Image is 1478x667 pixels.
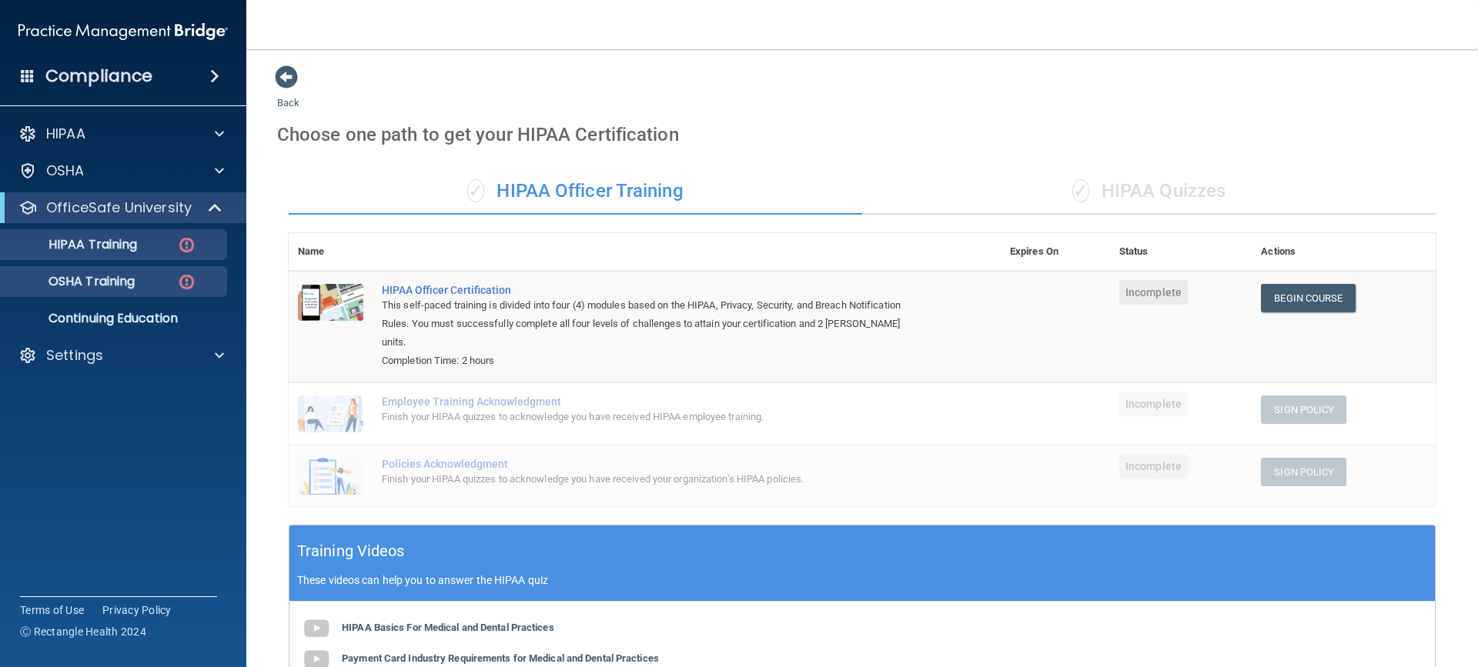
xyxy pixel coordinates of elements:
a: OfficeSafe University [18,198,223,217]
a: HIPAA [18,125,224,143]
img: gray_youtube_icon.38fcd6cc.png [301,613,332,644]
b: HIPAA Basics For Medical and Dental Practices [342,622,554,633]
div: This self-paced training is divided into four (4) modules based on the HIPAA, Privacy, Security, ... [382,296,924,352]
div: Employee Training Acknowledgment [382,395,924,408]
th: Actions [1252,233,1436,271]
span: Ⓒ Rectangle Health 2024 [20,624,146,639]
img: danger-circle.6113f641.png [177,272,196,292]
div: HIPAA Officer Training [289,168,862,215]
a: Terms of Use [20,602,84,618]
h4: Compliance [45,65,152,87]
p: HIPAA [46,125,85,143]
span: ✓ [1072,179,1089,202]
p: OSHA [46,162,85,180]
p: HIPAA Training [10,237,137,252]
button: Sign Policy [1261,458,1346,486]
a: Settings [18,346,224,365]
div: Finish your HIPAA quizzes to acknowledge you have received HIPAA employee training. [382,408,924,426]
div: Policies Acknowledgment [382,458,924,470]
p: OfficeSafe University [46,198,192,217]
a: OSHA [18,162,224,180]
div: Choose one path to get your HIPAA Certification [277,112,1447,157]
img: PMB logo [18,16,228,47]
th: Expires On [1001,233,1110,271]
p: These videos can help you to answer the HIPAA quiz [297,574,1427,586]
button: Sign Policy [1261,395,1346,424]
a: HIPAA Officer Certification [382,284,924,296]
b: Payment Card Industry Requirements for Medical and Dental Practices [342,652,659,664]
th: Status [1110,233,1252,271]
span: Incomplete [1119,454,1188,479]
th: Name [289,233,373,271]
a: Privacy Policy [102,602,172,618]
img: danger-circle.6113f641.png [177,235,196,255]
div: HIPAA Quizzes [862,168,1436,215]
div: Completion Time: 2 hours [382,352,924,370]
p: OSHA Training [10,274,135,289]
p: Settings [46,346,103,365]
h5: Training Videos [297,538,405,565]
div: Finish your HIPAA quizzes to acknowledge you have received your organization’s HIPAA policies. [382,470,924,489]
span: Incomplete [1119,392,1188,416]
a: Begin Course [1261,284,1355,312]
p: Continuing Education [10,311,220,326]
span: ✓ [467,179,484,202]
span: Incomplete [1119,280,1188,305]
iframe: Drift Widget Chat Controller [1212,558,1460,619]
a: Back [277,78,299,108]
